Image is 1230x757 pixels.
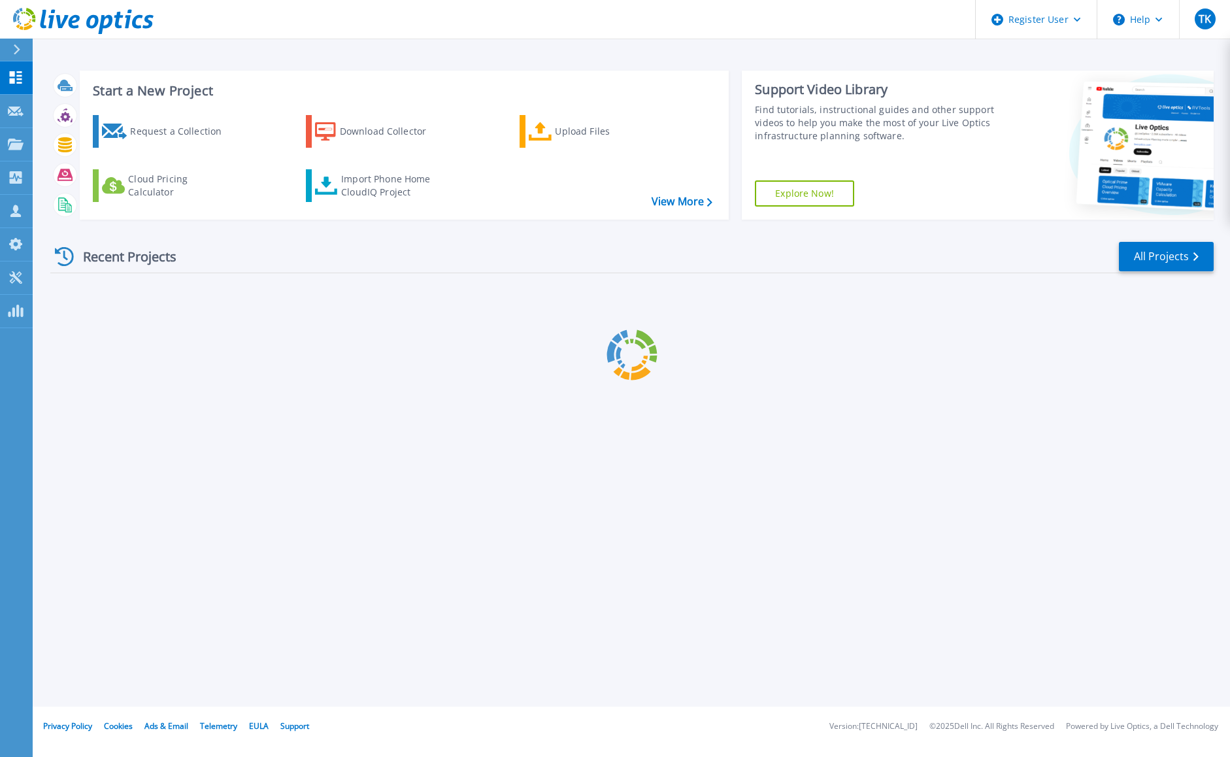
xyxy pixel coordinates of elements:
a: Privacy Policy [43,720,92,732]
a: Support [280,720,309,732]
div: Import Phone Home CloudIQ Project [341,173,443,199]
a: Telemetry [200,720,237,732]
div: Recent Projects [50,241,194,273]
div: Find tutorials, instructional guides and other support videos to help you make the most of your L... [755,103,995,143]
a: Request a Collection [93,115,239,148]
a: Upload Files [520,115,665,148]
li: Version: [TECHNICAL_ID] [829,722,918,731]
a: All Projects [1119,242,1214,271]
li: Powered by Live Optics, a Dell Technology [1066,722,1218,731]
a: Ads & Email [144,720,188,732]
div: Cloud Pricing Calculator [128,173,233,199]
a: Download Collector [306,115,452,148]
h3: Start a New Project [93,84,712,98]
div: Request a Collection [130,118,235,144]
a: View More [652,195,712,208]
a: Cookies [104,720,133,732]
a: Cloud Pricing Calculator [93,169,239,202]
div: Upload Files [555,118,659,144]
a: Explore Now! [755,180,854,207]
a: EULA [249,720,269,732]
div: Download Collector [340,118,444,144]
span: TK [1199,14,1211,24]
li: © 2025 Dell Inc. All Rights Reserved [929,722,1054,731]
div: Support Video Library [755,81,995,98]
